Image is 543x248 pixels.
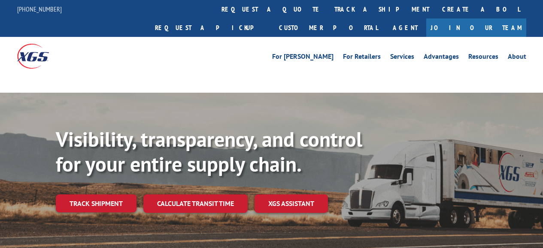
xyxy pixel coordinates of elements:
a: [PHONE_NUMBER] [17,5,62,13]
a: Agent [384,18,426,37]
a: For [PERSON_NAME] [272,53,334,63]
a: Calculate transit time [143,194,248,213]
a: For Retailers [343,53,381,63]
b: Visibility, transparency, and control for your entire supply chain. [56,126,362,177]
a: Advantages [424,53,459,63]
a: Services [390,53,414,63]
a: About [508,53,526,63]
a: Join Our Team [426,18,526,37]
a: XGS ASSISTANT [255,194,328,213]
a: Request a pickup [149,18,273,37]
a: Resources [468,53,498,63]
a: Customer Portal [273,18,384,37]
a: Track shipment [56,194,137,212]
